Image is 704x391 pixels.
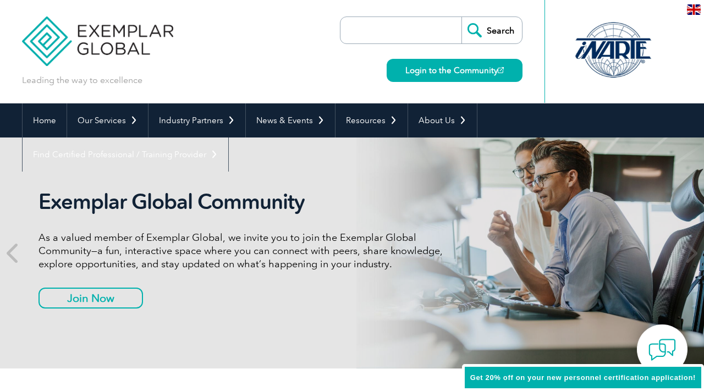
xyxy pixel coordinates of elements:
a: Resources [335,103,408,137]
a: Our Services [67,103,148,137]
a: Join Now [38,288,143,309]
a: News & Events [246,103,335,137]
img: en [687,4,701,15]
img: contact-chat.png [648,336,676,364]
input: Search [461,17,522,43]
img: open_square.png [498,67,504,73]
a: Home [23,103,67,137]
p: As a valued member of Exemplar Global, we invite you to join the Exemplar Global Community—a fun,... [38,231,451,271]
h2: Exemplar Global Community [38,189,451,214]
span: Get 20% off on your new personnel certification application! [470,373,696,382]
a: Find Certified Professional / Training Provider [23,137,228,172]
a: Login to the Community [387,59,522,82]
a: Industry Partners [148,103,245,137]
a: About Us [408,103,477,137]
p: Leading the way to excellence [22,74,142,86]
